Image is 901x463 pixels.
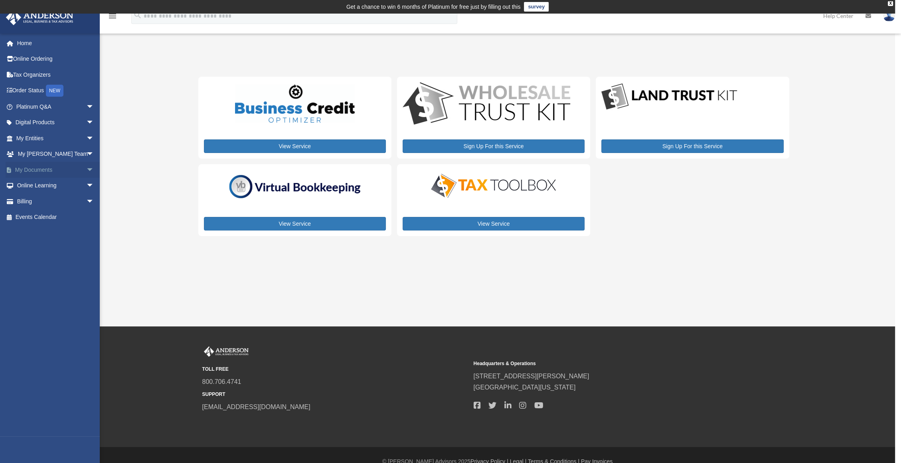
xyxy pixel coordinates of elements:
a: Online Ordering [6,51,106,67]
img: LandTrust_lgo-1.jpg [601,82,737,111]
a: View Service [403,217,585,231]
span: arrow_drop_down [86,99,102,115]
span: arrow_drop_down [86,115,102,131]
a: Home [6,35,106,51]
a: Online Learningarrow_drop_down [6,178,106,194]
img: WS-Trust-Kit-lgo-1.jpg [403,82,570,127]
a: survey [524,2,549,12]
a: View Service [204,217,386,231]
a: Sign Up For this Service [601,139,783,153]
a: menu [108,14,117,21]
small: Headquarters & Operations [474,360,739,368]
small: TOLL FREE [202,365,468,374]
a: Billingarrow_drop_down [6,193,106,209]
img: User Pic [883,10,895,22]
span: arrow_drop_down [86,178,102,194]
div: NEW [46,85,63,97]
a: Sign Up For this Service [403,139,585,153]
a: Events Calendar [6,209,106,225]
a: Platinum Q&Aarrow_drop_down [6,99,106,115]
a: [EMAIL_ADDRESS][DOMAIN_NAME] [202,403,310,410]
a: My Entitiesarrow_drop_down [6,130,106,146]
a: My Documentsarrow_drop_down [6,162,106,178]
span: arrow_drop_down [86,193,102,210]
a: Order StatusNEW [6,83,106,99]
span: arrow_drop_down [86,130,102,147]
img: Anderson Advisors Platinum Portal [202,346,250,357]
div: close [888,1,893,6]
a: Tax Organizers [6,67,106,83]
a: 800.706.4741 [202,378,241,385]
a: [STREET_ADDRESS][PERSON_NAME] [474,373,589,380]
a: View Service [204,139,386,153]
a: [GEOGRAPHIC_DATA][US_STATE] [474,384,576,391]
span: arrow_drop_down [86,146,102,163]
a: My [PERSON_NAME] Teamarrow_drop_down [6,146,106,162]
img: Anderson Advisors Platinum Portal [4,10,76,25]
span: arrow_drop_down [86,162,102,178]
div: Get a chance to win 6 months of Platinum for free just by filling out this [346,2,521,12]
small: SUPPORT [202,390,468,399]
a: Digital Productsarrow_drop_down [6,115,102,131]
i: menu [108,11,117,21]
i: search [133,11,142,20]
